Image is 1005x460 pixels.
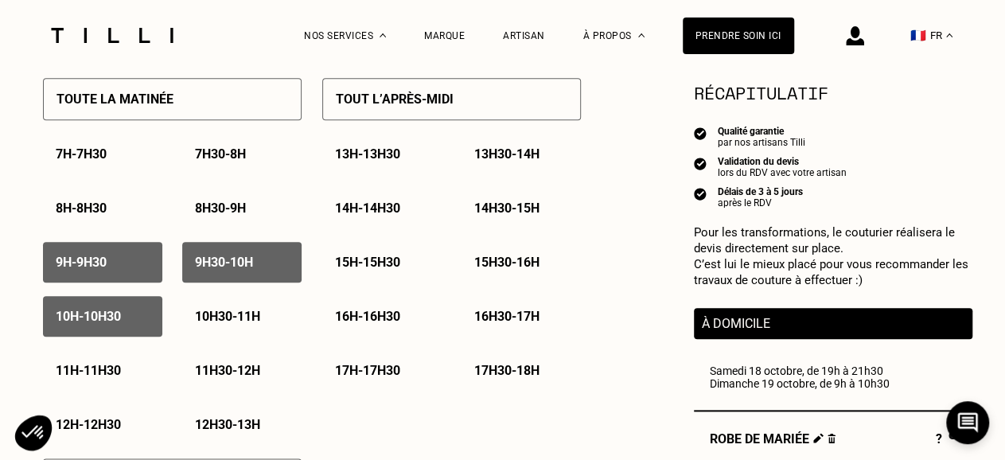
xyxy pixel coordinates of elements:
img: icône connexion [846,26,864,45]
img: Menu déroulant [380,33,386,37]
div: Délais de 3 à 5 jours [718,186,803,197]
p: 17h30 - 18h [474,363,540,378]
span: Robe de mariée [710,431,836,449]
a: Prendre soin ici [683,18,794,54]
span: 🇫🇷 [910,28,926,43]
img: Logo du service de couturière Tilli [45,28,179,43]
p: Pour les transformations, le couturier réalisera le devis directement sur place. C’est lui le mie... [694,224,972,288]
p: 7h - 7h30 [56,146,107,162]
div: Dimanche 19 octobre, de 9h à 10h30 [710,377,956,390]
div: lors du RDV avec votre artisan [718,167,847,178]
div: Validation du devis [718,156,847,167]
p: Toute la matinée [56,92,173,107]
p: Tout l’après-midi [336,92,454,107]
p: 10h30 - 11h [195,309,260,324]
p: 13h - 13h30 [335,146,400,162]
p: 12h30 - 13h [195,417,260,432]
img: menu déroulant [946,33,952,37]
img: Supprimer [828,433,836,443]
div: après le RDV [718,197,803,209]
p: À domicile [702,316,964,331]
p: 9h30 - 10h [195,255,253,270]
section: Récapitulatif [694,80,972,106]
p: 13h30 - 14h [474,146,540,162]
a: Marque [424,30,465,41]
p: 7h30 - 8h [195,146,246,162]
p: 15h30 - 16h [474,255,540,270]
p: 17h - 17h30 [335,363,400,378]
div: Samedi 18 octobre, de 19h à 21h30 [710,364,956,377]
img: icon list info [694,186,707,201]
p: 9h - 9h30 [56,255,107,270]
img: Menu déroulant à propos [638,33,645,37]
img: icon list info [694,156,707,170]
p: 8h30 - 9h [195,201,246,216]
p: 11h - 11h30 [56,363,121,378]
img: Pourquoi le prix est indéfini ? [949,431,956,439]
p: 15h - 15h30 [335,255,400,270]
p: 11h30 - 12h [195,363,260,378]
a: Artisan [503,30,545,41]
div: Qualité garantie [718,126,805,137]
p: 10h - 10h30 [56,309,121,324]
p: 8h - 8h30 [56,201,107,216]
p: 16h30 - 17h [474,309,540,324]
p: 14h30 - 15h [474,201,540,216]
div: par nos artisans Tilli [718,137,805,148]
p: 16h - 16h30 [335,309,400,324]
img: icon list info [694,126,707,140]
div: ? [936,431,956,449]
p: 12h - 12h30 [56,417,121,432]
p: 14h - 14h30 [335,201,400,216]
img: Éditer [813,433,824,443]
